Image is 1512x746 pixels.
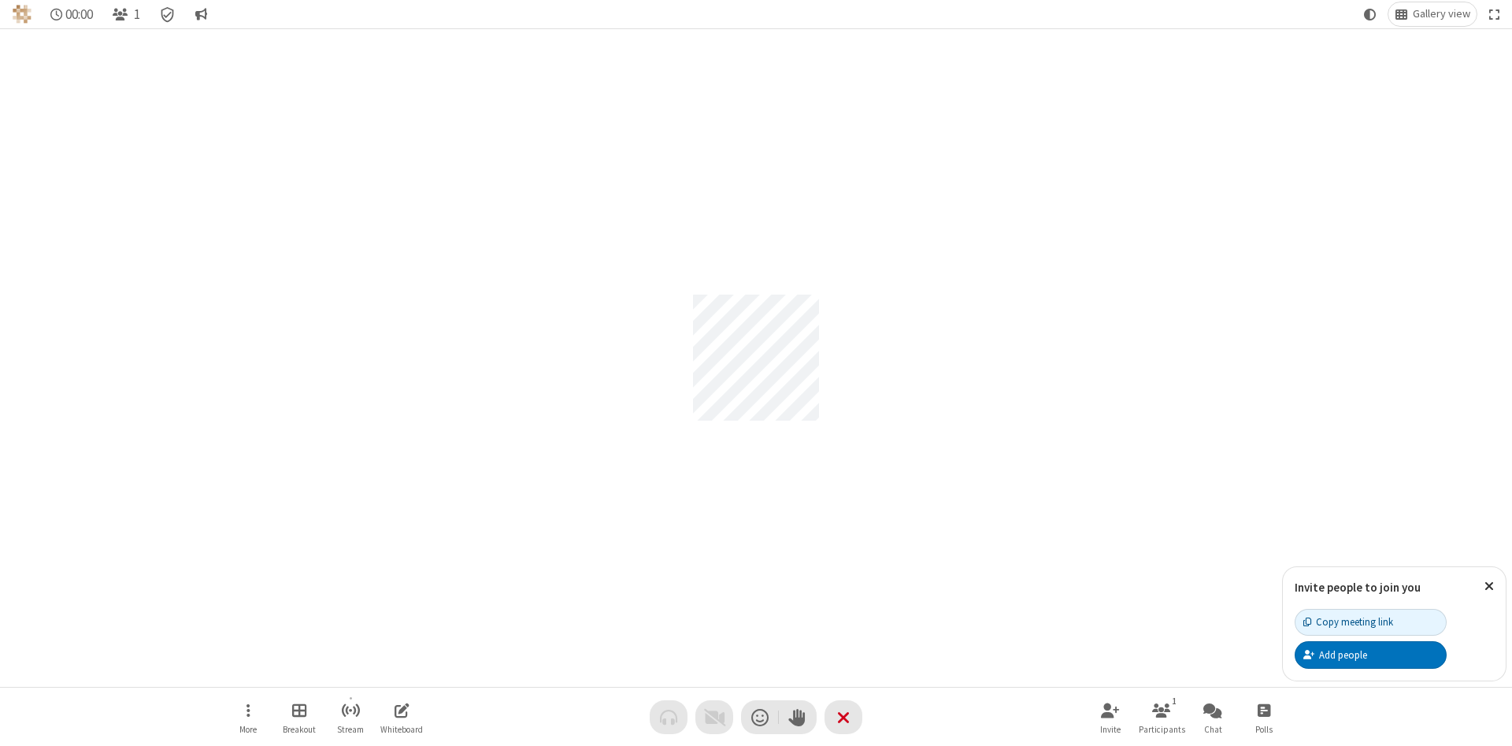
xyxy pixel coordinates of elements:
[650,700,687,734] button: Audio problem - check your Internet connection or call by phone
[65,7,93,22] span: 00:00
[1388,2,1477,26] button: Change layout
[188,2,213,26] button: Conversation
[1168,694,1181,708] div: 1
[1303,614,1393,629] div: Copy meeting link
[1204,725,1222,734] span: Chat
[378,695,425,740] button: Open shared whiteboard
[1295,580,1421,595] label: Invite people to join you
[1255,725,1273,734] span: Polls
[337,725,364,734] span: Stream
[1139,725,1185,734] span: Participants
[1295,609,1447,636] button: Copy meeting link
[1087,695,1134,740] button: Invite participants (Alt+I)
[380,725,423,734] span: Whiteboard
[239,725,257,734] span: More
[283,725,316,734] span: Breakout
[1413,8,1470,20] span: Gallery view
[224,695,272,740] button: Open menu
[825,700,862,734] button: End or leave meeting
[1473,567,1506,606] button: Close popover
[106,2,146,26] button: Open participant list
[1483,2,1506,26] button: Fullscreen
[779,700,817,734] button: Raise hand
[695,700,733,734] button: Video
[1100,725,1121,734] span: Invite
[1240,695,1288,740] button: Open poll
[741,700,779,734] button: Send a reaction
[1358,2,1383,26] button: Using system theme
[327,695,374,740] button: Start streaming
[1189,695,1236,740] button: Open chat
[1138,695,1185,740] button: Open participant list
[13,5,31,24] img: QA Selenium DO NOT DELETE OR CHANGE
[134,7,140,22] span: 1
[153,2,183,26] div: Meeting details Encryption enabled
[276,695,323,740] button: Manage Breakout Rooms
[44,2,100,26] div: Timer
[1295,641,1447,668] button: Add people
